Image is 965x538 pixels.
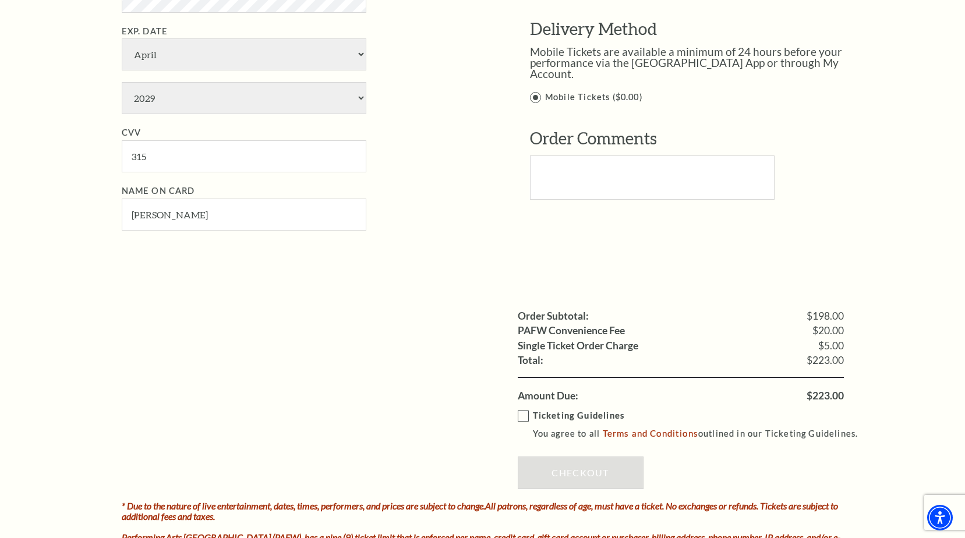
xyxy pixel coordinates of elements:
[603,428,698,438] a: Terms and Conditions
[533,410,624,420] strong: Ticketing Guidelines
[122,26,168,36] label: Exp. Date
[533,426,869,441] p: You agree to all
[518,355,543,366] label: Total:
[698,429,858,438] span: outlined in our Ticketing Guidelines.
[122,186,195,196] label: Name on Card
[518,325,625,336] label: PAFW Convenience Fee
[122,500,838,522] i: * Due to the nature of live entertainment, dates, times, performers, and prices are subject to ch...
[530,128,657,148] span: Order Comments
[530,19,657,38] span: Delivery Method
[927,505,953,530] div: Accessibility Menu
[122,82,366,114] select: Exp. Date
[530,46,868,79] p: Mobile Tickets are available a minimum of 24 hours before your performance via the [GEOGRAPHIC_DA...
[807,355,844,366] span: $223.00
[530,155,775,200] textarea: Text area
[807,391,844,401] span: $223.00
[818,341,844,351] span: $5.00
[530,90,868,105] label: Mobile Tickets ($0.00)
[812,325,844,336] span: $20.00
[518,341,638,351] label: Single Ticket Order Charge
[807,311,844,321] span: $198.00
[518,391,578,401] label: Amount Due:
[122,128,142,137] label: CVV
[518,311,589,321] label: Order Subtotal:
[122,38,366,70] select: Exp. Date
[485,500,662,511] strong: All patrons, regardless of age, must have a ticket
